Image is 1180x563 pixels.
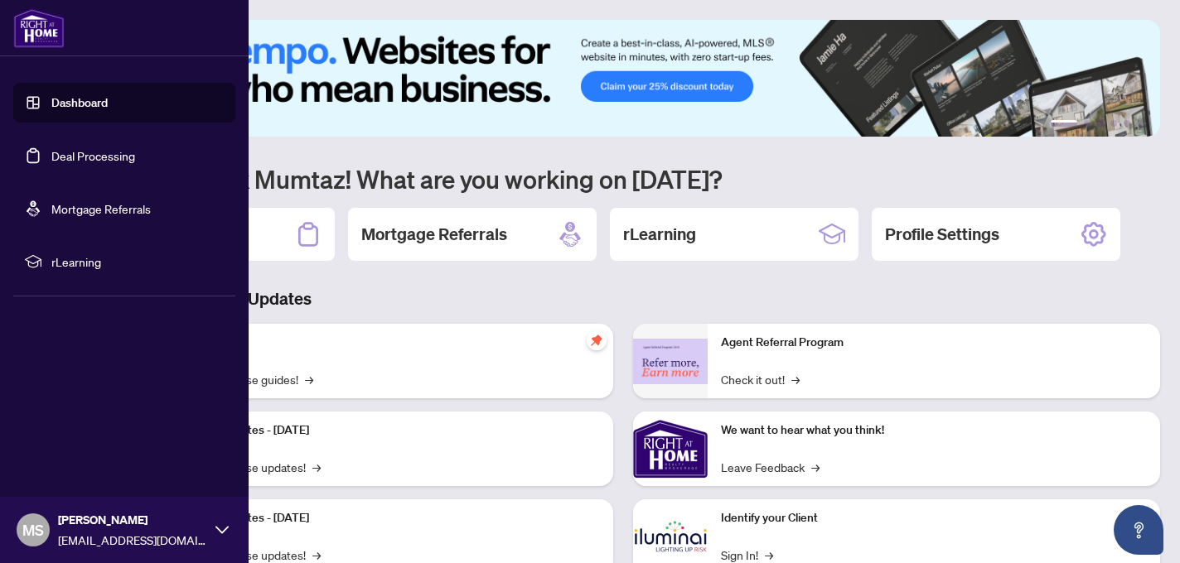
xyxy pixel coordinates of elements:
p: We want to hear what you think! [721,421,1147,440]
span: [EMAIL_ADDRESS][DOMAIN_NAME] [58,531,207,549]
button: 6 [1137,120,1144,127]
span: [PERSON_NAME] [58,511,207,529]
a: Mortgage Referrals [51,201,151,216]
button: 3 [1097,120,1104,127]
a: Check it out!→ [721,370,800,388]
p: Platform Updates - [DATE] [174,509,600,527]
p: Agent Referral Program [721,334,1147,352]
span: → [312,458,321,476]
span: rLearning [51,253,224,271]
span: → [305,370,313,388]
a: Deal Processing [51,148,135,163]
button: 4 [1110,120,1117,127]
button: 2 [1084,120,1091,127]
span: MS [22,518,44,541]
p: Platform Updates - [DATE] [174,421,600,440]
span: pushpin [587,330,607,350]
a: Leave Feedback→ [721,458,820,476]
p: Self-Help [174,334,600,352]
img: We want to hear what you think! [633,411,708,486]
img: Slide 0 [86,20,1160,137]
h2: rLearning [623,223,696,246]
button: 1 [1051,120,1077,127]
a: Dashboard [51,95,108,110]
img: logo [13,8,65,48]
span: → [791,370,800,388]
span: → [811,458,820,476]
h1: Welcome back Mumtaz! What are you working on [DATE]? [86,163,1160,195]
p: Identify your Client [721,509,1147,527]
h2: Profile Settings [885,223,999,246]
h3: Brokerage & Industry Updates [86,287,1160,310]
button: Open asap [1114,505,1163,555]
h2: Mortgage Referrals [361,223,507,246]
img: Agent Referral Program [633,339,708,384]
button: 5 [1124,120,1130,127]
